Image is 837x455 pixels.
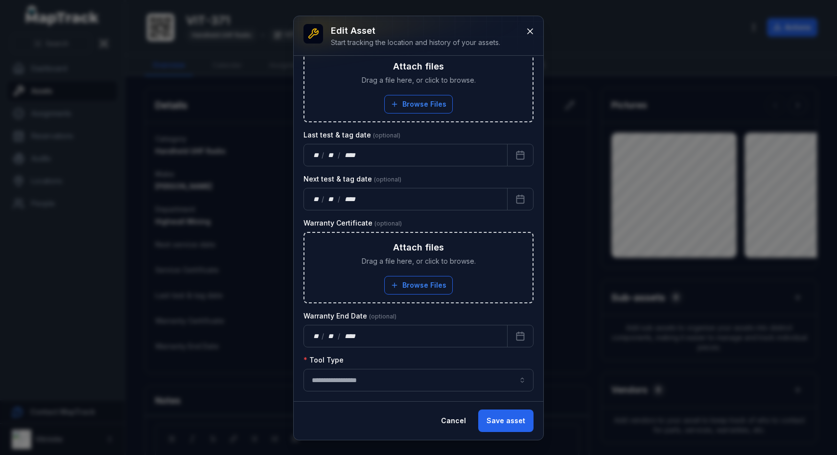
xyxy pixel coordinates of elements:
button: Cancel [433,409,474,432]
span: Drag a file here, or click to browse. [362,256,476,266]
div: day, [312,331,322,341]
button: Browse Files [384,276,453,295]
div: month, [325,331,338,341]
h3: Attach files [393,60,444,73]
div: / [322,331,325,341]
div: month, [325,194,338,204]
div: / [338,331,341,341]
div: / [338,194,341,204]
input: asset-edit:cf[f53fc1a0-1094-482c-b36b-34fb7d9f113f]-label [303,369,534,391]
label: Tool Type [303,355,344,365]
label: Last test & tag date [303,130,400,140]
div: / [338,150,341,160]
div: month, [325,150,338,160]
div: / [322,194,325,204]
div: Start tracking the location and history of your assets. [331,38,500,47]
h3: Edit asset [331,24,500,38]
h3: Attach files [393,241,444,254]
button: Calendar [507,325,534,347]
button: Calendar [507,144,534,166]
div: day, [312,194,322,204]
div: year, [341,194,359,204]
label: Warranty Certificate [303,218,402,228]
button: Save asset [478,409,534,432]
button: Calendar [507,188,534,210]
div: / [322,150,325,160]
label: Next test & tag date [303,174,401,184]
label: Warranty End Date [303,311,396,321]
div: year, [341,150,359,160]
span: Drag a file here, or click to browse. [362,75,476,85]
div: year, [341,331,359,341]
div: day, [312,150,322,160]
button: Browse Files [384,95,453,114]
